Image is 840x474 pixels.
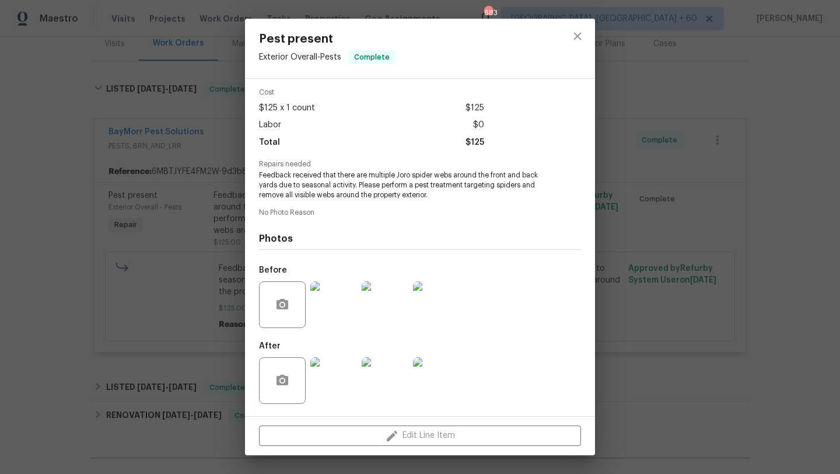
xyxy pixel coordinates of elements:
[259,209,581,217] span: No Photo Reason
[259,100,315,117] span: $125 x 1 count
[484,7,492,19] div: 683
[466,134,484,151] span: $125
[349,51,394,63] span: Complete
[259,342,281,350] h5: After
[259,233,581,245] h4: Photos
[259,134,280,151] span: Total
[473,117,484,134] span: $0
[259,33,395,46] span: Pest present
[259,170,549,200] span: Feedback received that there are multiple Joro spider webs around the front and back yards due to...
[259,53,341,61] span: Exterior Overall - Pests
[259,89,484,96] span: Cost
[259,266,287,274] h5: Before
[563,22,591,50] button: close
[259,161,581,168] span: Repairs needed
[259,117,281,134] span: Labor
[466,100,484,117] span: $125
